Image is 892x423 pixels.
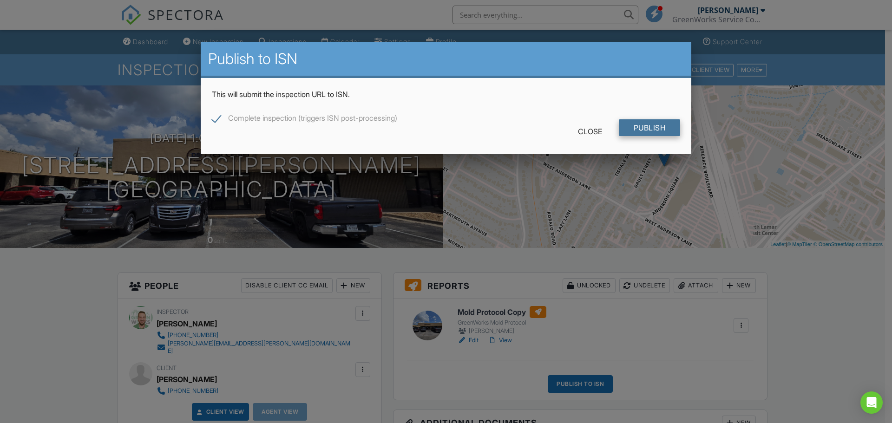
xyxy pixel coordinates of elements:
[208,50,684,68] h2: Publish to ISN
[212,89,680,99] p: This will submit the inspection URL to ISN.
[619,119,681,136] input: Publish
[212,114,397,125] label: Complete inspection (triggers ISN post-processing)
[860,391,883,414] div: Open Intercom Messenger
[563,123,617,140] div: Close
